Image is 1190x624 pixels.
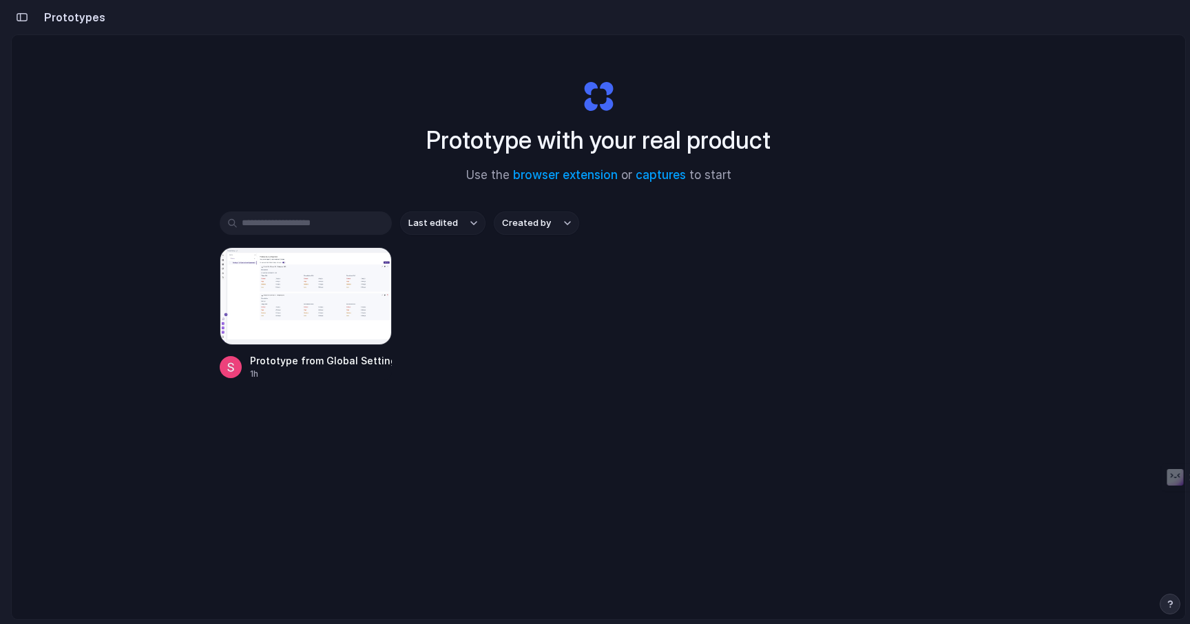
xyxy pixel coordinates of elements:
h2: Prototypes [39,9,105,25]
a: captures [636,168,686,182]
span: Use the or to start [466,167,731,185]
button: Last edited [400,211,486,235]
button: Created by [494,211,579,235]
a: browser extension [513,168,618,182]
h1: Prototype with your real product [426,122,771,158]
span: Created by [502,216,551,230]
a: Prototype from Global Settings - ArmorCodePrototype from Global Settings - ArmorCode1h [220,247,392,380]
span: Last edited [408,216,458,230]
div: 1h [250,368,392,380]
div: Prototype from Global Settings - ArmorCode [250,353,392,368]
